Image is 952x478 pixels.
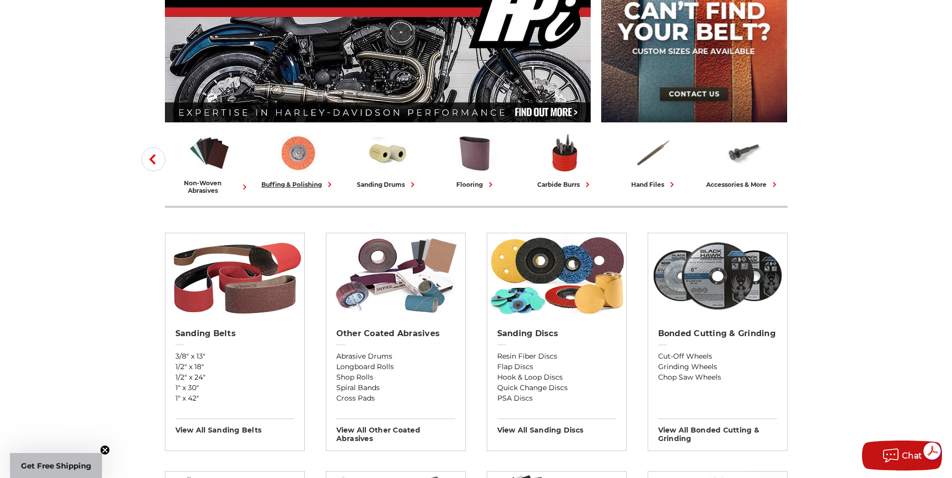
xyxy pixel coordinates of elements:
h3: View All sanding discs [497,419,616,435]
img: Bonded Cutting & Grinding [648,233,787,318]
a: 1" x 42" [175,393,294,404]
span: Get Free Shipping [21,461,91,471]
a: Chop Saw Wheels [658,372,777,383]
div: accessories & more [706,179,780,190]
a: Longboard Rolls [336,362,455,372]
img: Buffing & Polishing [276,131,320,174]
img: Flooring [454,131,498,174]
div: flooring [456,179,496,190]
a: Abrasive Drums [336,351,455,362]
a: Flap Discs [497,362,616,372]
a: 1/2" x 24" [175,372,294,383]
a: buffing & polishing [258,131,339,190]
a: Hook & Loop Discs [497,372,616,383]
a: Resin Fiber Discs [497,351,616,362]
div: buffing & polishing [261,179,335,190]
a: flooring [436,131,517,190]
button: Close teaser [100,445,110,455]
a: hand files [614,131,695,190]
img: Accessories & More [721,131,765,174]
div: sanding drums [357,179,418,190]
a: PSA Discs [497,393,616,404]
a: Spiral Bands [336,383,455,393]
img: Other Coated Abrasives [326,233,465,318]
a: Shop Rolls [336,372,455,383]
a: Cross Pads [336,393,455,404]
div: non-woven abrasives [169,179,250,194]
a: 1" x 30" [175,383,294,393]
img: Sanding Discs [487,233,626,318]
a: Quick Change Discs [497,383,616,393]
a: non-woven abrasives [169,131,250,194]
a: 3/8" x 13" [175,351,294,362]
a: 1/2" x 18" [175,362,294,372]
div: Get Free ShippingClose teaser [10,453,102,478]
img: Carbide Burrs [543,131,587,174]
h3: View All other coated abrasives [336,419,455,443]
h3: View All bonded cutting & grinding [658,419,777,443]
a: sanding drums [347,131,428,190]
div: hand files [631,179,677,190]
button: Chat [862,441,942,471]
h2: Sanding Discs [497,329,616,339]
h2: Sanding Belts [175,329,294,339]
a: accessories & more [703,131,784,190]
a: Cut-Off Wheels [658,351,777,362]
img: Sanding Drums [365,131,409,174]
h3: View All sanding belts [175,419,294,435]
button: Previous [141,147,165,171]
span: Chat [902,451,923,461]
div: carbide burrs [537,179,593,190]
img: Sanding Belts [165,233,304,318]
img: Hand Files [632,131,676,174]
a: carbide burrs [525,131,606,190]
img: Non-woven Abrasives [187,131,231,174]
a: Grinding Wheels [658,362,777,372]
h2: Other Coated Abrasives [336,329,455,339]
h2: Bonded Cutting & Grinding [658,329,777,339]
